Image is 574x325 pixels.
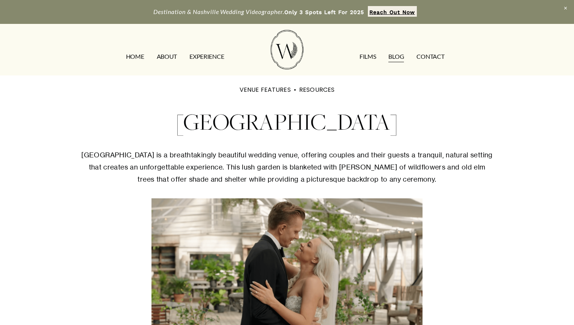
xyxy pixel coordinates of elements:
[80,149,494,185] p: [GEOGRAPHIC_DATA] is a breathtakingly beautiful wedding venue, offering couples and their guests ...
[240,85,291,94] a: VENUE FEATURES
[388,51,404,63] a: Blog
[189,51,224,63] a: EXPERIENCE
[360,51,376,63] a: FILMS
[157,51,177,63] a: ABOUT
[299,85,334,94] a: RESOURCES
[368,6,417,17] a: Reach Out Now
[369,9,415,15] strong: Reach Out Now
[126,51,144,63] a: HOME
[271,30,303,70] img: Wild Fern Weddings
[80,105,494,138] h1: [GEOGRAPHIC_DATA]
[416,51,444,63] a: CONTACT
